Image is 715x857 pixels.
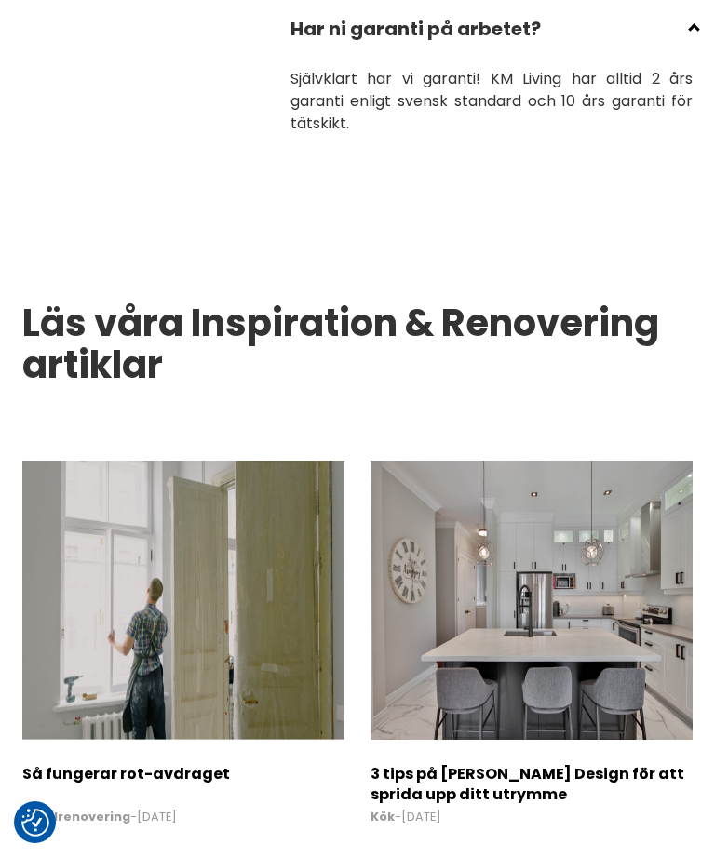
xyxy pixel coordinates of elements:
[371,461,693,740] img: 3 tips på Köksö Design för att sprida upp ditt utrymme
[371,764,693,797] h2: 3 tips på [PERSON_NAME] Design för att sprida upp ditt utrymme
[290,5,693,68] h2: Har ni garanti på arbetet?
[22,302,693,386] h1: Läs våra Inspiration & Renovering artiklar
[22,461,344,740] img: Så fungerar rot-avdraget
[22,811,344,824] span: - [DATE]
[371,809,395,824] b: Kök
[290,68,693,135] p: Självklart har vi garanti! KM Living har alltid 2 års garanti enligt svensk standard och 10 års g...
[371,724,693,823] a: 3 tips på [PERSON_NAME] Design för att sprida upp ditt utrymme Kök-[DATE]
[21,809,49,837] button: Samtyckesinställningar
[22,724,344,823] a: Så fungerar rot-avdraget Totalrenovering-[DATE]
[21,809,49,837] img: Revisit consent button
[22,764,344,797] h2: Så fungerar rot-avdraget
[371,811,693,824] span: - [DATE]
[22,809,130,824] b: Totalrenovering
